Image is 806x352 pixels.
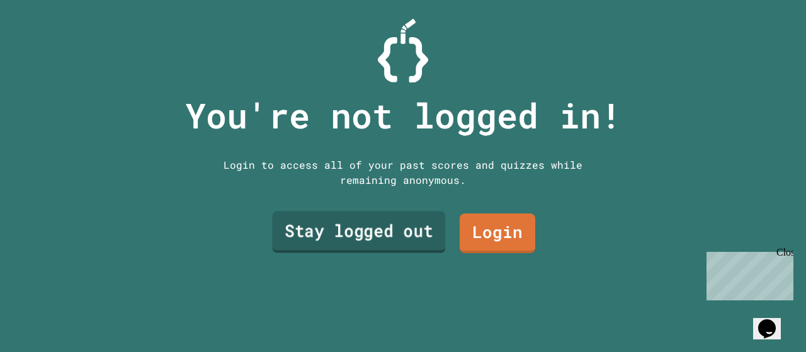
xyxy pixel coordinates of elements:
[701,247,793,300] iframe: chat widget
[272,212,445,253] a: Stay logged out
[753,302,793,339] iframe: chat widget
[5,5,87,80] div: Chat with us now!Close
[460,213,535,253] a: Login
[185,89,622,142] p: You're not logged in!
[378,19,428,82] img: Logo.svg
[214,157,592,188] div: Login to access all of your past scores and quizzes while remaining anonymous.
